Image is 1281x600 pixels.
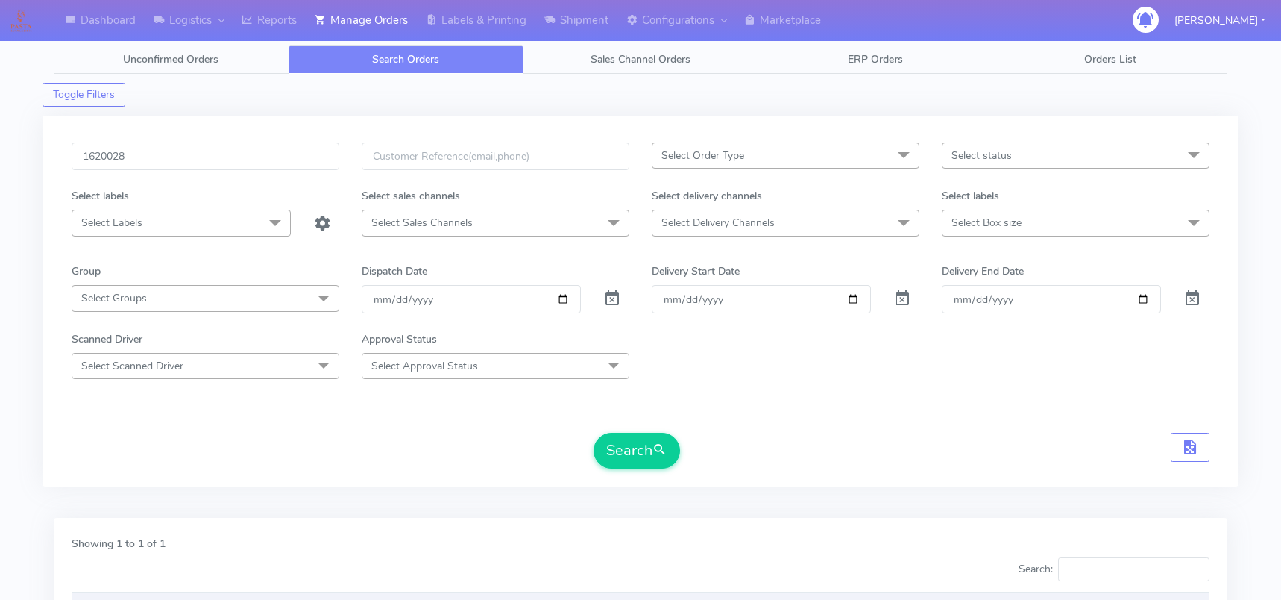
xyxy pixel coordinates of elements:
[942,263,1024,279] label: Delivery End Date
[591,52,690,66] span: Sales Channel Orders
[362,331,437,347] label: Approval Status
[72,536,166,551] label: Showing 1 to 1 of 1
[123,52,218,66] span: Unconfirmed Orders
[1019,557,1209,581] label: Search:
[372,52,439,66] span: Search Orders
[72,331,142,347] label: Scanned Driver
[1163,5,1277,36] button: [PERSON_NAME]
[81,291,147,305] span: Select Groups
[362,188,460,204] label: Select sales channels
[81,359,183,373] span: Select Scanned Driver
[72,263,101,279] label: Group
[362,263,427,279] label: Dispatch Date
[1058,557,1209,581] input: Search:
[652,263,740,279] label: Delivery Start Date
[652,188,762,204] label: Select delivery channels
[661,216,775,230] span: Select Delivery Channels
[942,188,999,204] label: Select labels
[72,188,129,204] label: Select labels
[81,216,142,230] span: Select Labels
[661,149,744,163] span: Select Order Type
[72,143,339,170] input: Order Id
[1084,52,1136,66] span: Orders List
[54,45,1227,74] ul: Tabs
[848,52,903,66] span: ERP Orders
[594,433,680,469] button: Search
[951,216,1022,230] span: Select Box size
[371,359,478,373] span: Select Approval Status
[951,149,1012,163] span: Select status
[43,83,125,107] button: Toggle Filters
[371,216,473,230] span: Select Sales Channels
[362,143,629,170] input: Customer Reference(email,phone)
